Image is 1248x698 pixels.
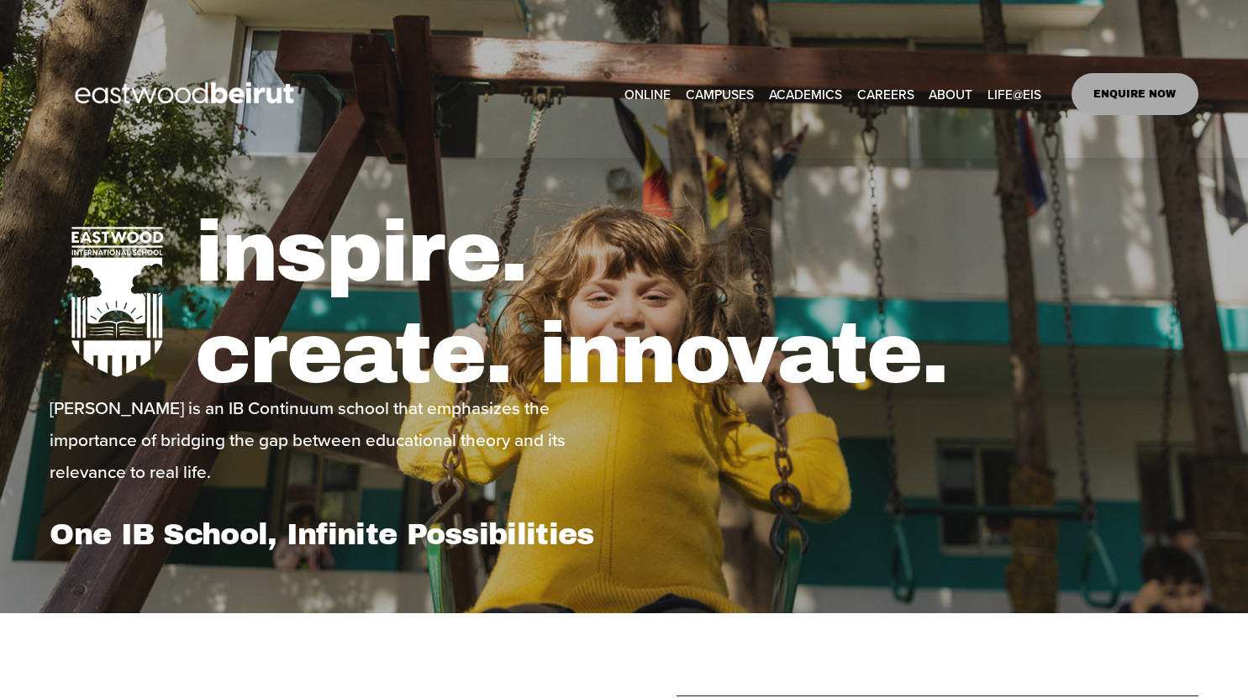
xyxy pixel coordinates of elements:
[195,202,1198,406] h1: inspire. create. innovate.
[857,81,914,107] a: CAREERS
[987,82,1041,106] span: LIFE@EIS
[50,517,619,552] h1: One IB School, Infinite Possibilities
[987,81,1041,107] a: folder dropdown
[50,51,324,137] img: EastwoodIS Global Site
[686,81,754,107] a: folder dropdown
[686,82,754,106] span: CAMPUSES
[769,81,842,107] a: folder dropdown
[1072,73,1198,115] a: ENQUIRE NOW
[929,82,972,106] span: ABOUT
[624,81,671,107] a: ONLINE
[769,82,842,106] span: ACADEMICS
[929,81,972,107] a: folder dropdown
[50,392,619,487] p: [PERSON_NAME] is an IB Continuum school that emphasizes the importance of bridging the gap betwee...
